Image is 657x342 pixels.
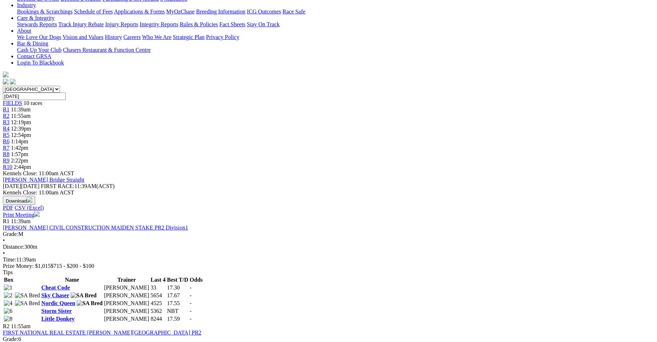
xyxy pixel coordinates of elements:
[71,292,97,299] img: SA Bred
[4,277,13,283] span: Box
[4,285,12,291] img: 1
[3,196,35,205] button: Download
[104,292,150,299] td: [PERSON_NAME]
[3,170,74,176] span: Kennels Close: 11:00am ACST
[11,151,28,157] span: 1:57pm
[17,2,36,8] a: Industry
[3,189,654,196] div: Kennels Close: 11:00am ACST
[11,132,31,138] span: 12:54pm
[142,34,172,40] a: Who We Are
[17,60,64,66] a: Login To Blackbook
[3,177,84,183] a: [PERSON_NAME] Bridge Straight
[167,315,189,322] td: 17.59
[17,9,654,15] div: Industry
[10,79,16,84] img: twitter.svg
[17,28,31,34] a: About
[167,308,189,315] td: NBT
[105,21,138,27] a: Injury Reports
[3,263,654,269] div: Prize Money: $1,015
[190,316,191,322] span: -
[63,47,151,53] a: Chasers Restaurant & Function Centre
[4,316,12,322] img: 8
[190,308,191,314] span: -
[11,113,31,119] span: 11:55am
[17,34,61,40] a: We Love Our Dogs
[4,292,12,299] img: 2
[17,47,654,53] div: Bar & Dining
[41,183,115,189] span: 11:39AM(ACST)
[104,276,150,283] th: Trainer
[167,300,189,307] td: 17.55
[58,21,104,27] a: Track Injury Rebate
[190,285,191,291] span: -
[3,212,40,218] a: Print Meeting
[17,21,654,28] div: Care & Integrity
[123,34,141,40] a: Careers
[150,315,166,322] td: 8244
[196,9,245,15] a: Breeding Information
[41,276,103,283] th: Name
[41,308,72,314] a: Storm Sister
[190,300,191,306] span: -
[3,132,10,138] a: R5
[167,292,189,299] td: 17.67
[17,40,48,46] a: Bar & Dining
[150,284,166,291] td: 33
[114,9,165,15] a: Applications & Forms
[3,100,22,106] a: FIELDS
[3,151,10,157] a: R8
[150,292,166,299] td: 5654
[3,164,12,170] span: R10
[167,276,189,283] th: Best T/D
[3,158,10,164] a: R9
[15,292,40,299] img: SA Bred
[150,308,166,315] td: 5362
[11,138,28,144] span: 1:14pm
[17,15,55,21] a: Care & Integrity
[4,300,12,307] img: 4
[3,145,10,151] a: R7
[166,9,195,15] a: MyOzChase
[180,21,218,27] a: Rules & Policies
[11,106,31,112] span: 11:39am
[17,53,51,59] a: Contact GRSA
[104,308,150,315] td: [PERSON_NAME]
[140,21,178,27] a: Integrity Reports
[189,276,203,283] th: Odds
[41,292,69,298] a: Sky Chaser
[41,316,75,322] a: Little Donkey
[219,21,245,27] a: Fact Sheets
[17,47,61,53] a: Cash Up Your Club
[3,225,188,231] a: [PERSON_NAME] CIVIL CONSTRUCTION MAIDEN STAKE PR2 Division1
[15,205,44,211] a: CSV (Excel)
[247,21,279,27] a: Stay On Track
[3,126,10,132] span: R4
[3,231,18,237] span: Grade:
[104,284,150,291] td: [PERSON_NAME]
[34,211,40,217] img: printer.svg
[11,119,31,125] span: 12:19pm
[4,308,12,314] img: 6
[15,300,40,307] img: SA Bred
[206,34,239,40] a: Privacy Policy
[3,183,21,189] span: [DATE]
[3,269,13,275] span: Tips
[3,72,9,77] img: logo-grsa-white.png
[3,113,10,119] a: R2
[3,205,654,211] div: Download
[17,21,57,27] a: Stewards Reports
[3,106,10,112] span: R1
[23,100,42,106] span: 10 races
[3,138,10,144] a: R6
[74,9,113,15] a: Schedule of Fees
[14,164,31,170] span: 2:44pm
[282,9,305,15] a: Race Safe
[3,79,9,84] img: facebook.svg
[11,158,28,164] span: 2:22pm
[17,34,654,40] div: About
[11,218,31,224] span: 11:39am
